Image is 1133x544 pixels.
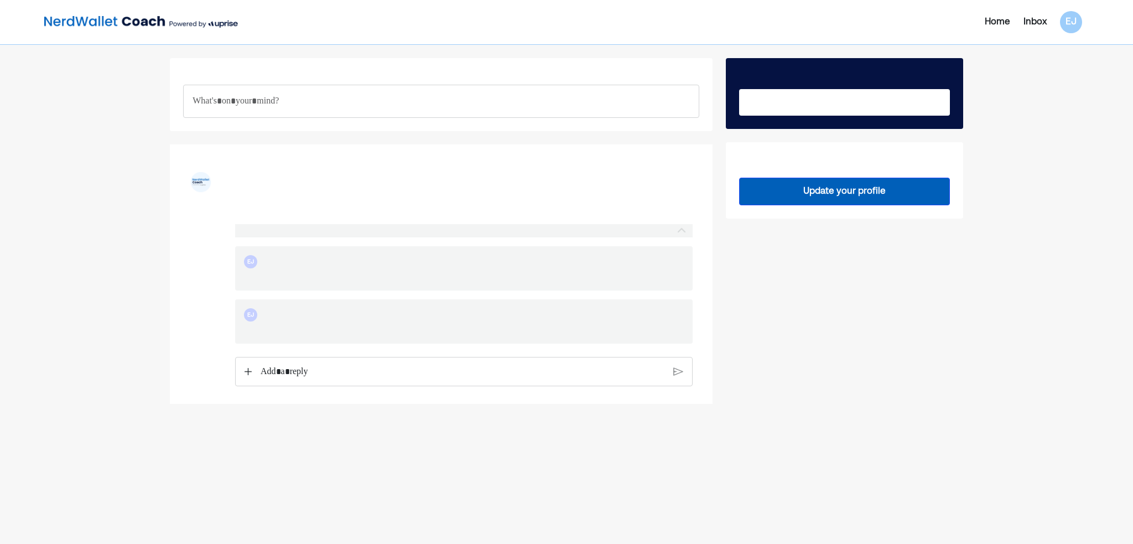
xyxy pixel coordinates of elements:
[244,308,257,322] div: EJ
[739,178,950,205] button: Update your profile
[183,85,699,118] div: Rich Text Editor. Editing area: main
[244,255,257,268] div: EJ
[985,15,1010,29] div: Home
[254,358,671,386] div: Rich Text Editor. Editing area: main
[1023,15,1047,29] div: Inbox
[1060,11,1082,33] div: EJ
